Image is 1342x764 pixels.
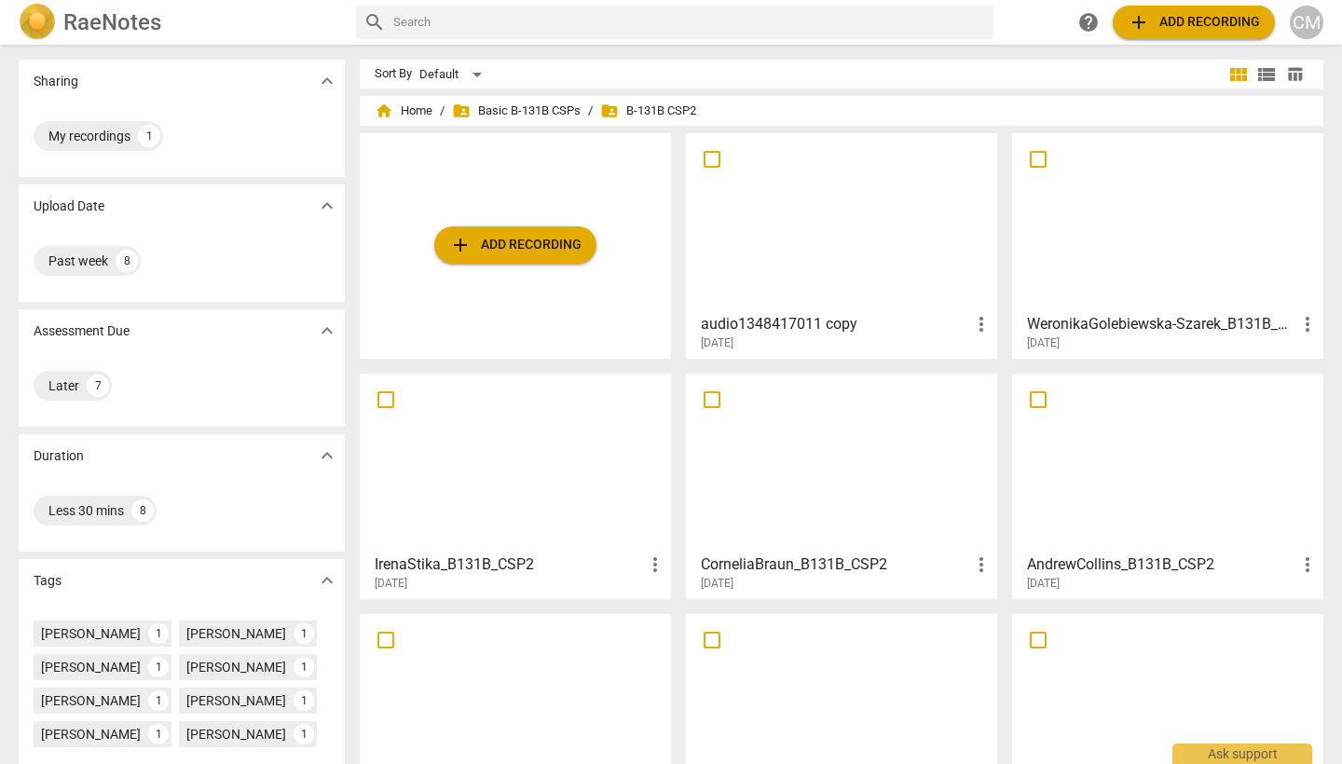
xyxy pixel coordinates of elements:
[294,690,314,711] div: 1
[701,553,970,576] h3: CorneliaBraun_B131B_CSP2
[313,67,341,95] button: Show more
[375,67,412,81] div: Sort By
[363,11,386,34] span: search
[1077,11,1100,34] span: help
[1296,553,1319,576] span: more_vert
[34,321,130,341] p: Assessment Due
[701,313,970,335] h3: audio1348417011 copy
[186,691,286,710] div: [PERSON_NAME]
[34,197,104,216] p: Upload Date
[366,380,664,591] a: IrenaStika_B131B_CSP2[DATE]
[1296,313,1319,335] span: more_vert
[1225,61,1253,89] button: Tile view
[294,623,314,644] div: 1
[419,60,488,89] div: Default
[316,569,338,592] span: expand_more
[1286,65,1304,83] span: table_chart
[34,571,62,591] p: Tags
[19,4,56,41] img: Logo
[1280,61,1308,89] button: Table view
[375,102,393,120] span: home
[1027,335,1060,351] span: [DATE]
[375,553,644,576] h3: IrenaStika_B131B_CSP2
[313,566,341,594] button: Show more
[692,140,991,350] a: audio1348417011 copy[DATE]
[131,499,154,522] div: 8
[1027,576,1060,592] span: [DATE]
[644,553,666,576] span: more_vert
[452,102,581,120] span: Basic B-131B CSPs
[375,102,432,120] span: Home
[452,102,471,120] span: folder_shared
[970,553,993,576] span: more_vert
[148,724,169,744] div: 1
[148,690,169,711] div: 1
[600,102,696,120] span: B-131B CSP2
[393,7,986,37] input: Search
[48,501,124,520] div: Less 30 mins
[41,725,141,744] div: [PERSON_NAME]
[1128,11,1260,34] span: Add recording
[701,335,733,351] span: [DATE]
[116,250,138,272] div: 8
[588,104,593,118] span: /
[316,320,338,342] span: expand_more
[1172,744,1312,764] div: Ask support
[1072,6,1105,39] a: Help
[316,444,338,467] span: expand_more
[41,624,141,643] div: [PERSON_NAME]
[1019,140,1317,350] a: WeronikaGolebiewska-Szarek_B131B_CSP2[DATE]
[34,446,84,466] p: Duration
[313,442,341,470] button: Show more
[375,576,407,592] span: [DATE]
[63,9,161,35] h2: RaeNotes
[692,380,991,591] a: CorneliaBraun_B131B_CSP2[DATE]
[1253,61,1280,89] button: List view
[186,624,286,643] div: [PERSON_NAME]
[186,658,286,676] div: [PERSON_NAME]
[600,102,619,120] span: folder_shared
[48,376,79,395] div: Later
[1027,553,1296,576] h3: AndrewCollins_B131B_CSP2
[41,658,141,676] div: [PERSON_NAME]
[34,72,78,91] p: Sharing
[1019,380,1317,591] a: AndrewCollins_B131B_CSP2[DATE]
[138,125,160,147] div: 1
[970,313,993,335] span: more_vert
[148,657,169,677] div: 1
[1027,313,1296,335] h3: WeronikaGolebiewska-Szarek_B131B_CSP2
[19,4,341,41] a: LogoRaeNotes
[186,725,286,744] div: [PERSON_NAME]
[148,623,169,644] div: 1
[1128,11,1150,34] span: add
[1290,6,1323,39] button: CM
[1227,63,1250,86] span: view_module
[1255,63,1278,86] span: view_list
[41,691,141,710] div: [PERSON_NAME]
[294,657,314,677] div: 1
[449,234,582,256] span: Add recording
[48,252,108,270] div: Past week
[294,724,314,744] div: 1
[313,317,341,345] button: Show more
[701,576,733,592] span: [DATE]
[316,70,338,92] span: expand_more
[449,234,472,256] span: add
[87,375,109,397] div: 7
[316,195,338,217] span: expand_more
[48,127,130,145] div: My recordings
[313,192,341,220] button: Show more
[440,104,445,118] span: /
[1113,6,1275,39] button: Upload
[434,226,596,264] button: Upload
